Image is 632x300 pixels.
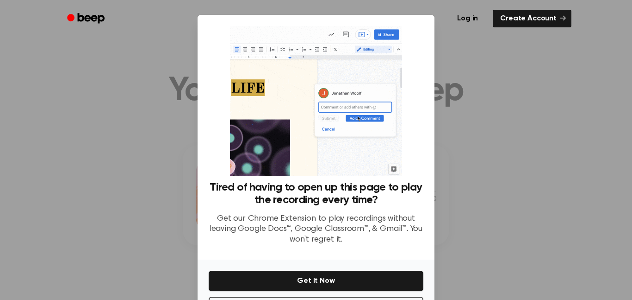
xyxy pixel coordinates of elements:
h3: Tired of having to open up this page to play the recording every time? [209,181,423,206]
p: Get our Chrome Extension to play recordings without leaving Google Docs™, Google Classroom™, & Gm... [209,214,423,245]
a: Beep [61,10,113,28]
button: Get It Now [209,271,423,291]
a: Log in [448,8,487,29]
img: Beep extension in action [230,26,402,176]
a: Create Account [493,10,571,27]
